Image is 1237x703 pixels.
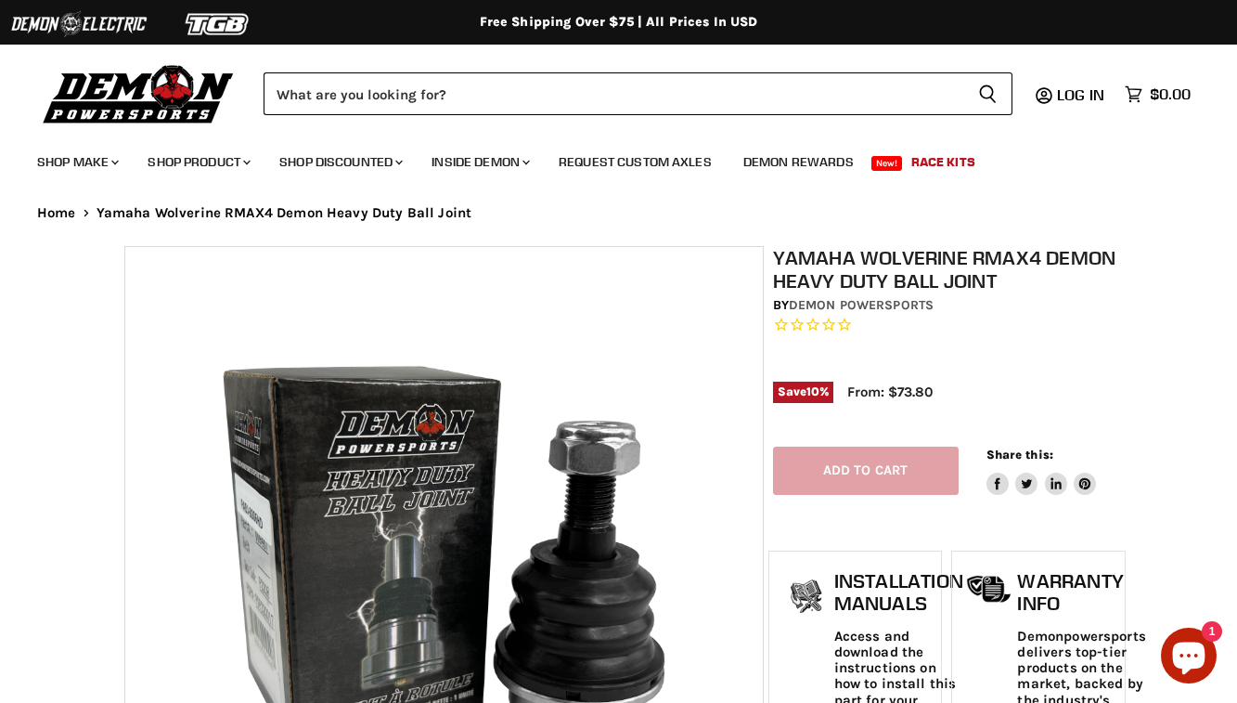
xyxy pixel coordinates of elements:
[1150,85,1191,103] span: $0.00
[834,570,963,614] h1: Installation Manuals
[1049,86,1115,103] a: Log in
[773,295,1122,316] div: by
[23,143,130,181] a: Shop Make
[783,575,830,621] img: install_manual-icon.png
[148,7,288,42] img: TGB Logo 2
[545,143,726,181] a: Request Custom Axles
[264,72,1012,115] form: Product
[1057,85,1104,104] span: Log in
[37,60,240,126] img: Demon Powersports
[265,143,414,181] a: Shop Discounted
[789,297,934,313] a: Demon Powersports
[1115,81,1200,108] a: $0.00
[986,448,1053,462] span: Share this:
[963,72,1012,115] button: Search
[23,136,1186,181] ul: Main menu
[773,246,1122,293] h1: Yamaha Wolverine RMAX4 Demon Heavy Duty Ball Joint
[729,143,868,181] a: Demon Rewards
[134,143,262,181] a: Shop Product
[806,384,819,398] span: 10
[97,205,472,221] span: Yamaha Wolverine RMAX4 Demon Heavy Duty Ball Joint
[418,143,541,181] a: Inside Demon
[986,447,1097,496] aside: Share this:
[1155,628,1222,688] inbox-online-store-chat: Shopify online store chat
[847,384,933,400] span: From: $73.80
[897,143,989,181] a: Race Kits
[773,382,834,402] span: Save %
[773,316,1122,335] span: Rated 0.0 out of 5 stars 0 reviews
[37,205,76,221] a: Home
[871,156,903,171] span: New!
[264,72,963,115] input: Search
[1017,570,1145,614] h1: Warranty Info
[9,7,148,42] img: Demon Electric Logo 2
[966,575,1012,604] img: warranty-icon.png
